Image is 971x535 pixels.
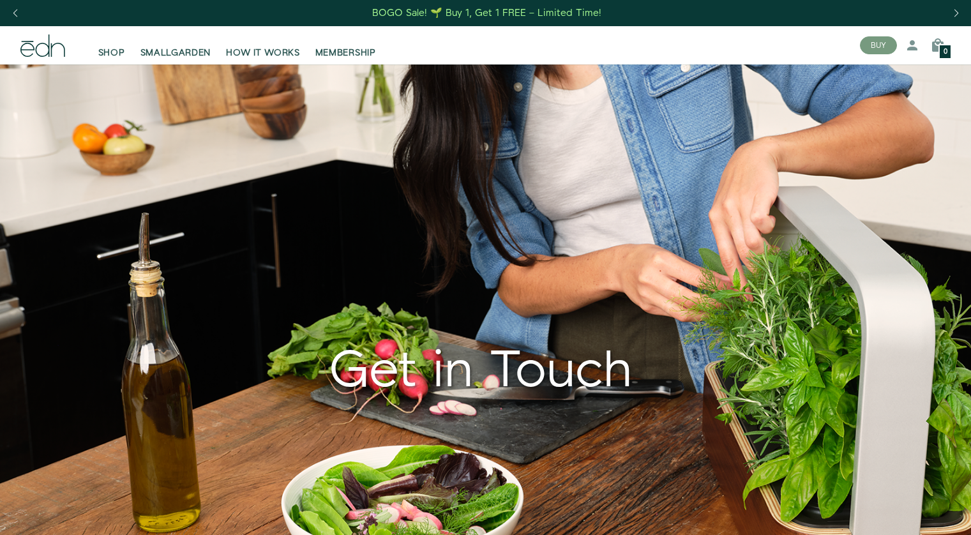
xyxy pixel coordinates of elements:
span: SHOP [98,47,125,59]
a: HOW IT WORKS [218,31,307,59]
span: HOW IT WORKS [226,47,299,59]
div: BOGO Sale! 🌱 Buy 1, Get 1 FREE – Limited Time! [372,6,601,20]
span: MEMBERSHIP [315,47,376,59]
a: SHOP [91,31,133,59]
span: SMALLGARDEN [140,47,211,59]
h1: Get in Touch [20,341,940,402]
span: 0 [944,49,947,56]
a: SMALLGARDEN [133,31,219,59]
a: MEMBERSHIP [308,31,384,59]
button: BUY [860,36,897,54]
a: BOGO Sale! 🌱 Buy 1, Get 1 FREE – Limited Time! [371,3,603,23]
